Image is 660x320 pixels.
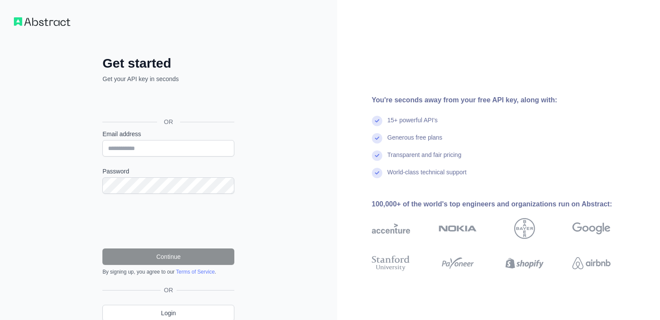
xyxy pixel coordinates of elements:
div: You're seconds away from your free API key, along with: [372,95,638,105]
img: check mark [372,168,382,178]
img: stanford university [372,254,410,273]
img: check mark [372,116,382,126]
iframe: Sign in with Google Button [98,93,237,112]
span: OR [157,118,180,126]
div: Transparent and fair pricing [387,150,462,168]
label: Password [102,167,234,176]
img: bayer [514,218,535,239]
p: Get your API key in seconds [102,75,234,83]
img: Workflow [14,17,70,26]
img: payoneer [439,254,477,273]
div: World-class technical support [387,168,467,185]
div: 100,000+ of the world's top engineers and organizations run on Abstract: [372,199,638,209]
img: shopify [506,254,544,273]
div: By signing up, you agree to our . [102,268,234,275]
img: check mark [372,133,382,144]
img: accenture [372,218,410,239]
img: airbnb [572,254,611,273]
img: check mark [372,150,382,161]
iframe: reCAPTCHA [102,204,234,238]
label: Email address [102,130,234,138]
span: OR [161,286,177,294]
button: Continue [102,248,234,265]
div: Generous free plans [387,133,443,150]
h2: Get started [102,56,234,71]
img: nokia [439,218,477,239]
div: 15+ powerful API's [387,116,438,133]
img: google [572,218,611,239]
a: Terms of Service [176,269,214,275]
